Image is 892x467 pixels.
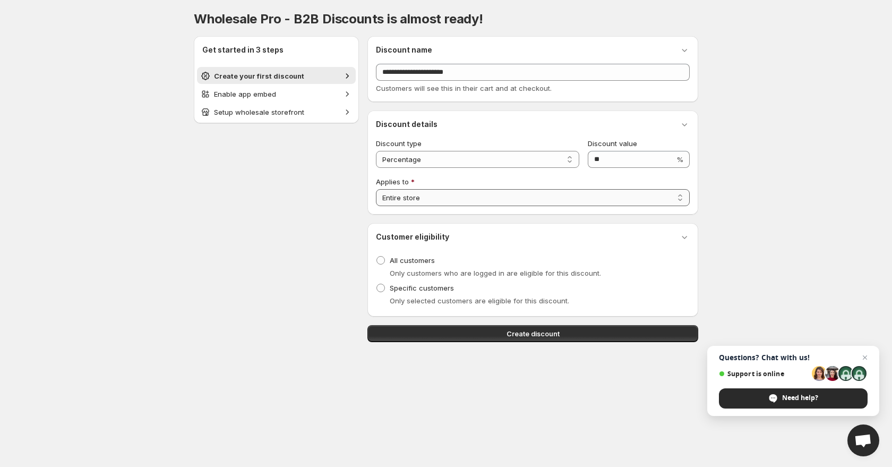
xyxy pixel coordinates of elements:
span: Support is online [719,370,808,378]
span: Setup wholesale storefront [214,108,304,116]
h3: Discount name [376,45,432,55]
h2: Get started in 3 steps [202,45,350,55]
span: Discount value [588,139,637,148]
h3: Customer eligibility [376,232,449,242]
span: All customers [390,256,435,265]
h3: Discount details [376,119,438,130]
span: % [676,155,683,164]
span: Need help? [719,388,868,409]
span: Need help? [782,393,818,403]
span: Applies to [376,177,409,186]
h1: Wholesale Pro - B2B Discounts is almost ready! [194,11,698,28]
span: Discount type [376,139,422,148]
button: Create discount [367,325,698,342]
span: Questions? Chat with us! [719,353,868,362]
span: Only customers who are logged in are eligible for this discount. [390,269,601,277]
span: Create discount [507,328,560,339]
span: Customers will see this in their cart and at checkout. [376,84,552,92]
span: Enable app embed [214,90,276,98]
span: Create your first discount [214,72,304,80]
a: Open chat [847,424,879,456]
span: Specific customers [390,284,454,292]
span: Only selected customers are eligible for this discount. [390,296,569,305]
